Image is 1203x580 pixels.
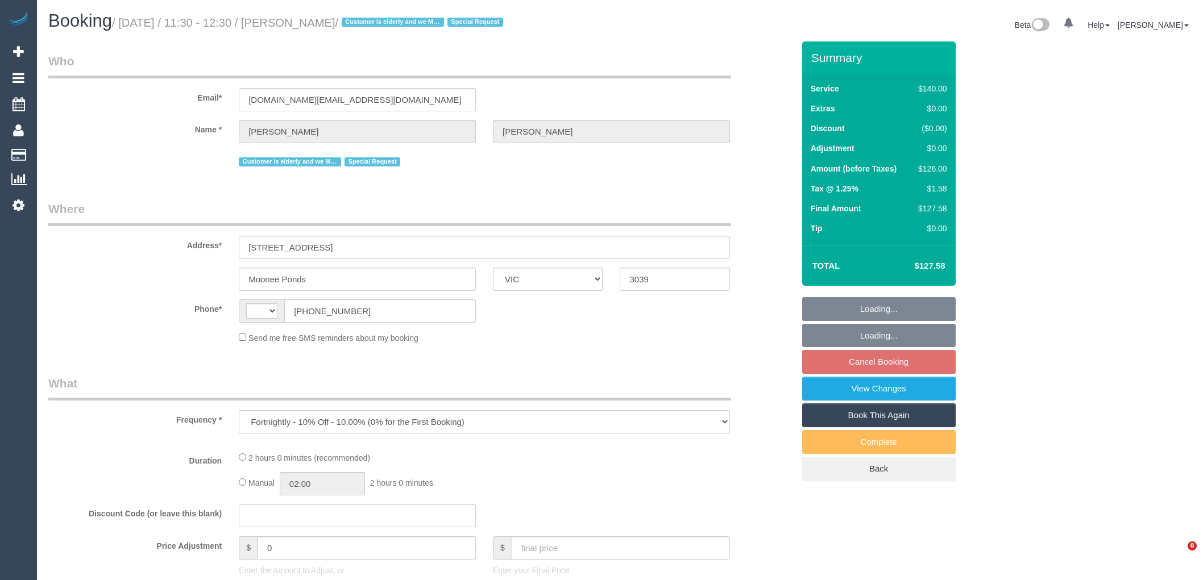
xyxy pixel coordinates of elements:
div: $1.58 [914,183,947,194]
input: Post Code* [620,268,729,291]
span: Customer is elderly and we MUST CALL - NO EMAILS OR TEXTS [342,18,444,27]
a: Help [1088,20,1110,30]
strong: Total [812,261,840,270]
div: $0.00 [914,143,947,154]
label: Extras [811,103,835,114]
label: Tip [811,223,823,234]
div: $140.00 [914,83,947,94]
span: Customer is elderly and we MUST CALL - NO EMAILS OR TEXTS [239,157,341,166]
legend: Where [48,201,731,226]
label: Final Amount [811,203,861,214]
div: $0.00 [914,103,947,114]
span: $ [239,536,258,560]
label: Name * [40,120,230,135]
a: Back [802,457,956,481]
span: Manual [248,478,275,487]
div: $0.00 [914,223,947,234]
input: Last Name* [493,120,730,143]
label: Amount (before Taxes) [811,163,897,174]
span: Special Request [447,18,503,27]
span: 2 hours 0 minutes (recommended) [248,453,370,462]
input: Suburb* [239,268,476,291]
div: $126.00 [914,163,947,174]
small: / [DATE] / 11:30 - 12:30 / [PERSON_NAME] [112,16,507,29]
label: Adjustment [811,143,854,154]
label: Frequency * [40,410,230,425]
input: First Name* [239,120,476,143]
span: / [335,16,507,29]
input: Phone* [284,299,476,323]
img: Automaid Logo [7,11,30,27]
h3: Summary [811,51,950,64]
legend: Who [48,53,731,78]
span: $ [493,536,512,560]
p: Enter your Final Price [493,565,730,576]
h4: $127.58 [880,261,945,271]
img: New interface [1031,18,1049,33]
label: Discount Code (or leave this blank) [40,504,230,519]
a: Beta [1015,20,1050,30]
label: Duration [40,451,230,466]
span: 2 hours 0 minutes [370,478,433,487]
span: Send me free SMS reminders about my booking [248,333,418,343]
div: $127.58 [914,203,947,214]
div: ($0.00) [914,123,947,134]
legend: What [48,375,731,400]
span: Booking [48,11,112,31]
label: Tax @ 1.25% [811,183,858,194]
input: Email* [239,88,476,111]
input: final price [512,536,730,560]
iframe: Intercom live chat [1164,541,1192,569]
label: Phone* [40,299,230,315]
p: Enter the Amount to Adjust, or [239,565,476,576]
label: Service [811,83,839,94]
a: Book This Again [802,403,956,427]
label: Email* [40,88,230,103]
span: 8 [1188,541,1197,550]
a: View Changes [802,377,956,400]
label: Discount [811,123,845,134]
label: Price Adjustment [40,536,230,552]
label: Address* [40,236,230,251]
span: Special Request [345,157,400,166]
a: [PERSON_NAME] [1118,20,1189,30]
